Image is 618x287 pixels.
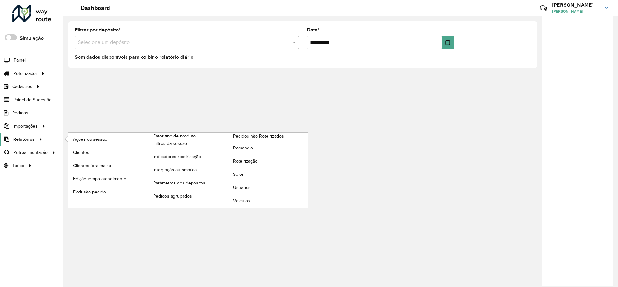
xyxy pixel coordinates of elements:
[73,162,111,169] span: Clientes fora malha
[12,110,28,116] span: Pedidos
[75,26,121,34] label: Filtrar por depósito
[68,146,148,159] a: Clientes
[12,83,32,90] span: Cadastros
[68,185,148,198] a: Exclusão pedido
[73,136,107,143] span: Ações da sessão
[75,53,193,61] label: Sem dados disponíveis para exibir o relatório diário
[307,26,320,34] label: Data
[68,133,228,207] a: Fator tipo de produto
[153,193,192,200] span: Pedidos agrupados
[68,172,148,185] a: Edição tempo atendimento
[153,153,201,160] span: Indicadores roteirização
[13,70,37,77] span: Roteirizador
[153,180,205,186] span: Parâmetros dos depósitos
[228,168,308,181] a: Setor
[228,194,308,207] a: Veículos
[20,34,44,42] label: Simulação
[153,140,187,147] span: Filtros da sessão
[552,8,600,14] span: [PERSON_NAME]
[228,181,308,194] a: Usuários
[148,190,228,203] a: Pedidos agrupados
[12,162,24,169] span: Tático
[442,36,454,49] button: Choose Date
[233,133,284,139] span: Pedidos não Roteirizados
[68,133,148,146] a: Ações da sessão
[148,177,228,190] a: Parâmetros dos depósitos
[13,149,48,156] span: Retroalimentação
[552,2,600,8] h3: [PERSON_NAME]
[73,189,106,195] span: Exclusão pedido
[233,171,244,178] span: Setor
[13,123,38,130] span: Importações
[74,4,110,12] h2: Dashboard
[153,133,196,139] span: Fator tipo de produto
[148,164,228,176] a: Integração automática
[73,175,126,182] span: Edição tempo atendimento
[233,184,251,191] span: Usuários
[153,166,197,173] span: Integração automática
[148,150,228,163] a: Indicadores roteirização
[13,136,34,143] span: Relatórios
[537,1,550,15] a: Contato Rápido
[233,158,257,165] span: Roteirização
[68,159,148,172] a: Clientes fora malha
[73,149,89,156] span: Clientes
[148,133,308,207] a: Pedidos não Roteirizados
[148,137,228,150] a: Filtros da sessão
[233,145,253,151] span: Romaneio
[228,155,308,168] a: Roteirização
[14,57,26,64] span: Painel
[233,197,250,204] span: Veículos
[13,96,51,103] span: Painel de Sugestão
[228,142,308,155] a: Romaneio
